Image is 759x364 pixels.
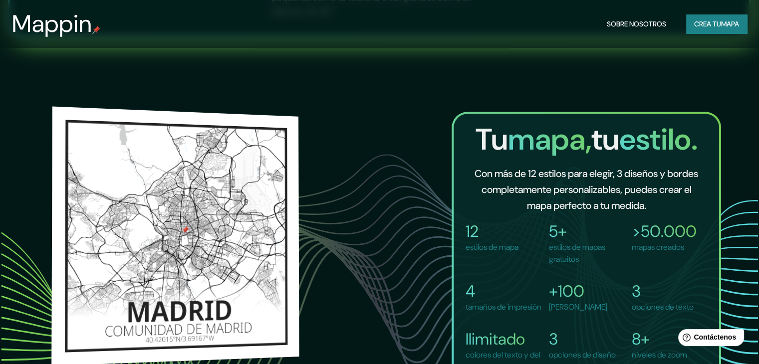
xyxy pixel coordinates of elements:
font: +100 [549,281,584,302]
font: [PERSON_NAME] [549,302,607,312]
font: 3 [549,329,558,350]
font: 4 [466,281,475,302]
font: tamaños de impresión [466,302,541,312]
font: Con más de 12 estilos para elegir, 3 diseños y bordes completamente personalizables, puedes crear... [475,167,698,212]
iframe: Lanzador de widgets de ayuda [670,325,748,353]
font: mapas creados [632,242,684,252]
font: mapa [721,19,739,28]
font: estilos de mapa [466,242,518,252]
font: Crea tu [694,19,721,28]
font: Tu [475,120,507,159]
font: 5+ [549,221,567,242]
font: 8+ [632,329,650,350]
font: Mappin [12,8,92,39]
font: >50.000 [632,221,697,242]
img: pin de mapeo [92,26,100,34]
font: estilo. [619,120,697,159]
button: Crea tumapa [686,14,747,33]
font: niveles de zoom [632,350,687,360]
font: mapa, [507,120,591,159]
font: 3 [632,281,641,302]
font: Ilimitado [466,329,525,350]
font: opciones de diseño [549,350,616,360]
font: 12 [466,221,479,242]
font: opciones de texto [632,302,694,312]
font: estilos de mapas gratuitos [549,242,605,264]
button: Sobre nosotros [603,14,670,33]
font: Sobre nosotros [607,19,666,28]
font: tu [591,120,619,159]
